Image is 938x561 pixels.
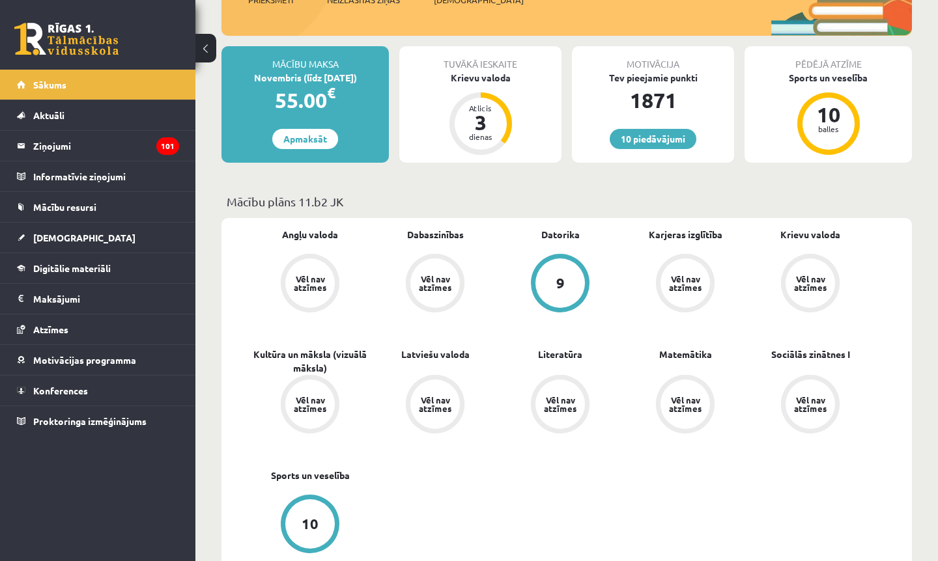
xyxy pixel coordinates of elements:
[556,276,565,290] div: 9
[17,223,179,253] a: [DEMOGRAPHIC_DATA]
[302,517,319,531] div: 10
[17,406,179,436] a: Proktoringa izmēģinājums
[33,201,96,213] span: Mācību resursi
[221,85,389,116] div: 55.00
[221,71,389,85] div: Novembris (līdz [DATE])
[417,396,453,413] div: Vēl nav atzīmes
[809,104,848,125] div: 10
[248,348,373,375] a: Kultūra un māksla (vizuālā māksla)
[17,131,179,161] a: Ziņojumi101
[248,375,373,436] a: Vēl nav atzīmes
[327,83,335,102] span: €
[780,228,840,241] a: Krievu valoda
[33,232,135,243] span: [DEMOGRAPHIC_DATA]
[17,70,179,100] a: Sākums
[292,275,328,292] div: Vēl nav atzīmes
[417,275,453,292] div: Vēl nav atzīmes
[572,71,734,85] div: Tev pieejamie punkti
[538,348,582,361] a: Literatūra
[17,284,179,314] a: Maksājumi
[461,104,500,112] div: Atlicis
[33,415,147,427] span: Proktoringa izmēģinājums
[745,46,912,71] div: Pēdējā atzīme
[572,46,734,71] div: Motivācija
[17,253,179,283] a: Digitālie materiāli
[17,161,179,191] a: Informatīvie ziņojumi
[399,71,561,157] a: Krievu valoda Atlicis 3 dienas
[401,348,470,361] a: Latviešu valoda
[667,275,703,292] div: Vēl nav atzīmes
[748,254,873,315] a: Vēl nav atzīmes
[745,71,912,85] div: Sports un veselība
[282,228,338,241] a: Angļu valoda
[461,112,500,133] div: 3
[572,85,734,116] div: 1871
[33,262,111,274] span: Digitālie materiāli
[792,396,829,413] div: Vēl nav atzīmes
[156,137,179,155] i: 101
[649,228,722,241] a: Karjeras izglītība
[248,495,373,556] a: 10
[17,345,179,375] a: Motivācijas programma
[399,46,561,71] div: Tuvākā ieskaite
[271,469,350,482] a: Sports un veselība
[272,129,338,149] a: Apmaksāt
[792,275,829,292] div: Vēl nav atzīmes
[14,23,119,55] a: Rīgas 1. Tālmācības vidusskola
[17,192,179,222] a: Mācību resursi
[33,354,136,366] span: Motivācijas programma
[227,193,907,210] p: Mācību plāns 11.b2 JK
[407,228,464,241] a: Dabaszinības
[498,254,623,315] a: 9
[809,125,848,133] div: balles
[610,129,696,149] a: 10 piedāvājumi
[461,133,500,141] div: dienas
[623,254,748,315] a: Vēl nav atzīmes
[33,161,179,191] legend: Informatīvie ziņojumi
[373,254,498,315] a: Vēl nav atzīmes
[623,375,748,436] a: Vēl nav atzīmes
[748,375,873,436] a: Vēl nav atzīmes
[541,228,580,241] a: Datorika
[33,385,88,396] span: Konferences
[667,396,703,413] div: Vēl nav atzīmes
[373,375,498,436] a: Vēl nav atzīmes
[33,109,64,121] span: Aktuāli
[33,284,179,314] legend: Maksājumi
[17,314,179,344] a: Atzīmes
[771,348,850,361] a: Sociālās zinātnes I
[248,254,373,315] a: Vēl nav atzīmes
[17,100,179,130] a: Aktuāli
[399,71,561,85] div: Krievu valoda
[659,348,712,361] a: Matemātika
[745,71,912,157] a: Sports un veselība 10 balles
[17,376,179,405] a: Konferences
[292,396,328,413] div: Vēl nav atzīmes
[498,375,623,436] a: Vēl nav atzīmes
[221,46,389,71] div: Mācību maksa
[33,79,66,90] span: Sākums
[33,323,68,335] span: Atzīmes
[542,396,578,413] div: Vēl nav atzīmes
[33,131,179,161] legend: Ziņojumi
